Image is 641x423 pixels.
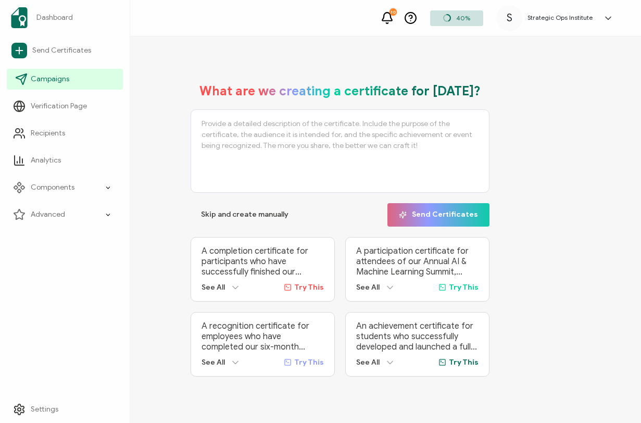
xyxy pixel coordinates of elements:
[7,150,123,171] a: Analytics
[31,101,87,111] span: Verification Page
[7,123,123,144] a: Recipients
[356,321,479,352] p: An achievement certificate for students who successfully developed and launched a fully functiona...
[31,404,58,415] span: Settings
[11,7,28,28] img: sertifier-logomark-colored.svg
[31,74,69,84] span: Campaigns
[7,96,123,117] a: Verification Page
[202,358,225,367] span: See All
[202,246,324,277] p: A completion certificate for participants who have successfully finished our ‘Advanced Digital Ma...
[399,211,478,219] span: Send Certificates
[449,283,479,292] span: Try This
[191,203,299,227] button: Skip and create manually
[389,8,397,16] div: 10
[527,14,593,21] h5: Strategic Ops Institute
[32,45,91,56] span: Send Certificates
[31,182,74,193] span: Components
[7,399,123,420] a: Settings
[356,246,479,277] p: A participation certificate for attendees of our Annual AI & Machine Learning Summit, which broug...
[31,128,65,139] span: Recipients
[387,203,489,227] button: Send Certificates
[202,321,324,352] p: A recognition certificate for employees who have completed our six-month internal Leadership Deve...
[7,69,123,90] a: Campaigns
[7,3,123,32] a: Dashboard
[456,14,470,22] span: 40%
[449,358,479,367] span: Try This
[31,209,65,220] span: Advanced
[294,283,324,292] span: Try This
[294,358,324,367] span: Try This
[36,13,73,23] span: Dashboard
[356,283,380,292] span: See All
[31,155,61,166] span: Analytics
[356,358,380,367] span: See All
[507,10,512,26] span: S
[7,39,123,63] a: Send Certificates
[201,211,288,218] span: Skip and create manually
[202,283,225,292] span: See All
[199,83,481,99] h1: What are we creating a certificate for [DATE]?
